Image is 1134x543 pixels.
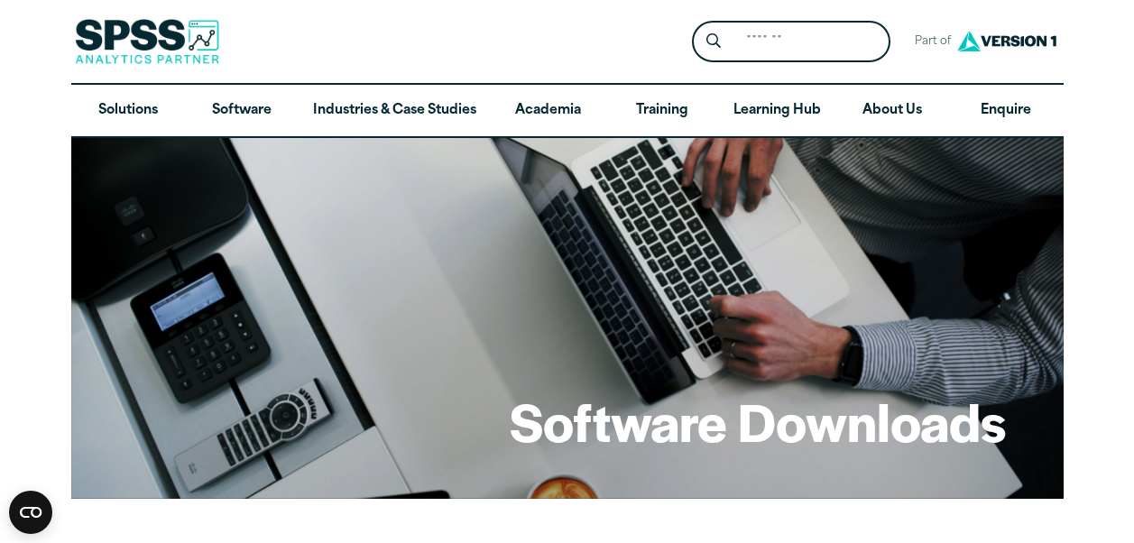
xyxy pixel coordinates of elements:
button: Open CMP widget [9,491,52,534]
a: Software [185,85,299,137]
form: Site Header Search Form [692,21,890,63]
a: Solutions [71,85,185,137]
a: Learning Hub [719,85,835,137]
a: Training [604,85,718,137]
nav: Desktop version of site main menu [71,85,1064,137]
button: Search magnifying glass icon [696,25,730,59]
a: About Us [835,85,949,137]
a: Industries & Case Studies [299,85,491,137]
img: Version1 Logo [953,24,1061,58]
a: Enquire [949,85,1063,137]
a: Academia [491,85,604,137]
svg: Search magnifying glass icon [706,33,721,49]
span: Part of [905,29,953,55]
h1: Software Downloads [510,386,1006,456]
img: SPSS Analytics Partner [75,19,219,64]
